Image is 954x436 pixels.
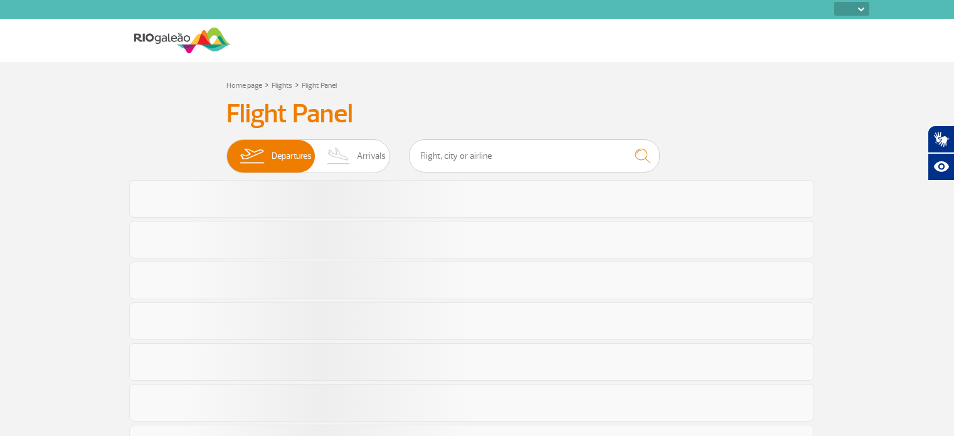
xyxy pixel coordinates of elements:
img: slider-embarque [232,140,272,173]
span: Arrivals [357,140,386,173]
img: slider-desembarque [321,140,358,173]
button: Abrir tradutor de língua de sinais. [928,125,954,153]
a: Flight Panel [302,81,337,90]
a: Flights [272,81,292,90]
span: Departures [272,140,312,173]
input: Flight, city or airline [409,139,660,173]
a: > [265,77,269,92]
h3: Flight Panel [226,98,728,130]
button: Abrir recursos assistivos. [928,153,954,181]
div: Plugin de acessibilidade da Hand Talk. [928,125,954,181]
a: > [295,77,299,92]
a: Home page [226,81,262,90]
